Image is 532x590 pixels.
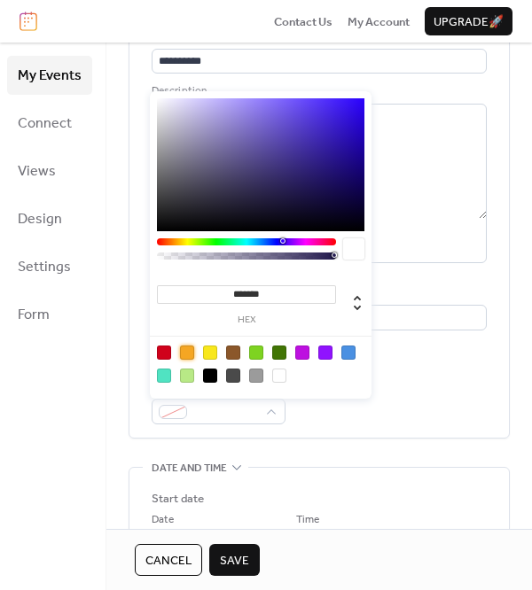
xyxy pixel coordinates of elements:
div: #D0021B [157,345,171,360]
span: Settings [18,253,71,282]
div: #BD10E0 [295,345,309,360]
div: #9013FE [318,345,332,360]
img: logo [20,12,37,31]
div: #000000 [203,369,217,383]
a: Views [7,151,92,190]
div: Title [152,27,483,45]
a: Settings [7,247,92,286]
span: Save [220,552,249,570]
a: Form [7,295,92,334]
div: Description [152,82,483,100]
span: Upgrade 🚀 [434,13,504,31]
span: Design [18,206,62,234]
div: Start date [152,490,204,508]
div: #4A4A4A [226,369,240,383]
a: My Events [7,56,92,95]
span: Views [18,158,56,186]
a: My Account [348,12,410,30]
button: Upgrade🚀 [425,7,512,35]
span: Time [296,511,319,529]
span: Date and time [152,460,227,477]
span: Date [152,511,174,529]
label: hex [157,315,336,325]
button: Cancel [135,544,202,576]
a: Contact Us [274,12,332,30]
div: #50E3C2 [157,369,171,383]
div: #7ED321 [249,345,263,360]
span: Form [18,301,50,330]
div: #B8E986 [180,369,194,383]
div: #8B572A [226,345,240,360]
a: Connect [7,104,92,143]
div: #FFFFFF [272,369,286,383]
button: Save [209,544,260,576]
span: Cancel [145,552,192,570]
span: Connect [18,110,72,138]
div: #F5A623 [180,345,194,360]
span: Contact Us [274,13,332,31]
span: My Account [348,13,410,31]
div: #9B9B9B [249,369,263,383]
div: #417505 [272,345,286,360]
a: Design [7,199,92,238]
div: #F8E71C [203,345,217,360]
div: #4A90E2 [341,345,356,360]
span: My Events [18,62,82,90]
